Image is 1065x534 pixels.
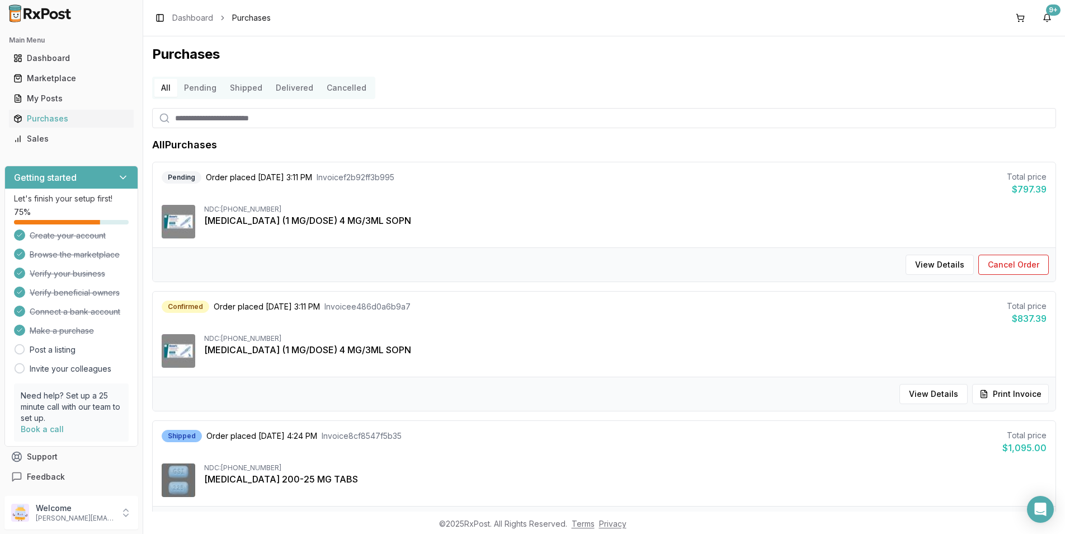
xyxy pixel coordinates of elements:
[21,424,64,434] a: Book a call
[14,193,129,204] p: Let's finish your setup first!
[320,79,373,97] button: Cancelled
[30,249,120,260] span: Browse the marketplace
[9,36,134,45] h2: Main Menu
[30,325,94,336] span: Make a purchase
[162,301,209,313] div: Confirmed
[204,205,1047,214] div: NDC: [PHONE_NUMBER]
[599,519,626,528] a: Privacy
[152,45,1056,63] h1: Purchases
[1007,171,1047,182] div: Total price
[4,49,138,67] button: Dashboard
[30,363,111,374] a: Invite your colleagues
[4,4,76,22] img: RxPost Logo
[269,79,320,97] button: Delivered
[162,205,195,238] img: Ozempic (1 MG/DOSE) 4 MG/3ML SOPN
[4,467,138,487] button: Feedback
[162,334,195,368] img: Ozempic (1 MG/DOSE) 4 MG/3ML SOPN
[906,255,974,275] button: View Details
[1046,4,1061,16] div: 9+
[30,268,105,279] span: Verify your business
[572,519,595,528] a: Terms
[9,48,134,68] a: Dashboard
[21,390,122,424] p: Need help? Set up a 25 minute call with our team to set up.
[11,504,29,522] img: User avatar
[978,255,1049,275] button: Cancel Order
[9,88,134,109] a: My Posts
[162,171,201,184] div: Pending
[154,79,177,97] button: All
[1007,301,1047,312] div: Total price
[13,113,129,124] div: Purchases
[9,129,134,149] a: Sales
[152,137,217,153] h1: All Purchases
[13,73,129,84] div: Marketplace
[162,463,195,497] img: Descovy 200-25 MG TABS
[322,430,402,442] span: Invoice 8cf8547f5b35
[4,69,138,87] button: Marketplace
[1038,9,1056,27] button: 9+
[204,472,1047,486] div: [MEDICAL_DATA] 200-25 MG TABS
[4,130,138,148] button: Sales
[223,79,269,97] button: Shipped
[13,133,129,144] div: Sales
[1002,441,1047,455] div: $1,095.00
[214,301,320,312] span: Order placed [DATE] 3:11 PM
[9,68,134,88] a: Marketplace
[14,171,77,184] h3: Getting started
[206,430,317,442] span: Order placed [DATE] 4:24 PM
[204,463,1047,472] div: NDC: [PHONE_NUMBER]
[30,287,120,298] span: Verify beneficial owners
[899,384,968,404] button: View Details
[14,207,31,218] span: 75 %
[206,172,312,183] span: Order placed [DATE] 3:11 PM
[317,172,394,183] span: Invoice f2b92ff3b995
[30,230,106,241] span: Create your account
[172,12,271,24] nav: breadcrumb
[1002,430,1047,441] div: Total price
[36,503,114,514] p: Welcome
[30,344,76,355] a: Post a listing
[1007,312,1047,325] div: $837.39
[36,514,114,523] p: [PERSON_NAME][EMAIL_ADDRESS][DOMAIN_NAME]
[172,12,213,24] a: Dashboard
[972,384,1049,404] button: Print Invoice
[27,471,65,483] span: Feedback
[177,79,223,97] button: Pending
[30,306,120,317] span: Connect a bank account
[4,447,138,467] button: Support
[204,343,1047,357] div: [MEDICAL_DATA] (1 MG/DOSE) 4 MG/3ML SOPN
[4,90,138,107] button: My Posts
[13,53,129,64] div: Dashboard
[1027,496,1054,523] div: Open Intercom Messenger
[4,110,138,128] button: Purchases
[232,12,271,24] span: Purchases
[162,430,202,442] div: Shipped
[324,301,411,312] span: Invoice e486d0a6b9a7
[1007,182,1047,196] div: $797.39
[13,93,129,104] div: My Posts
[204,334,1047,343] div: NDC: [PHONE_NUMBER]
[9,109,134,129] a: Purchases
[204,214,1047,227] div: [MEDICAL_DATA] (1 MG/DOSE) 4 MG/3ML SOPN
